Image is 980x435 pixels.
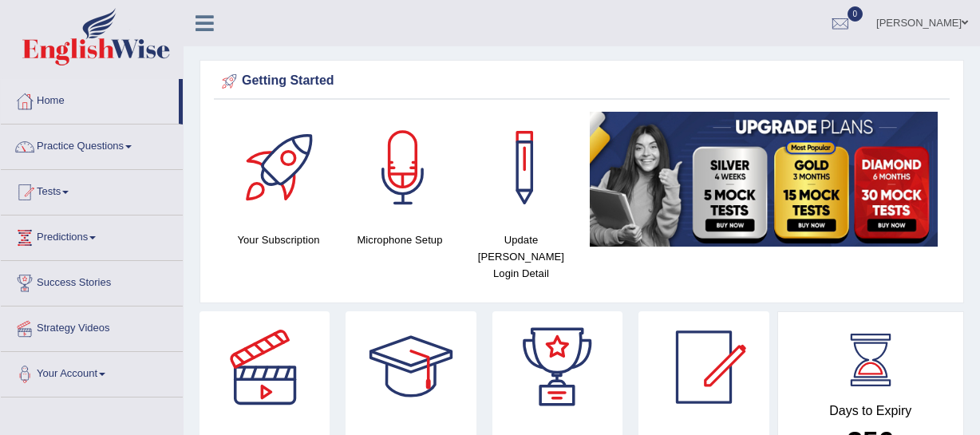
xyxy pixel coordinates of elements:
span: 0 [848,6,863,22]
a: Success Stories [1,261,183,301]
h4: Microphone Setup [347,231,452,248]
h4: Your Subscription [226,231,331,248]
a: Strategy Videos [1,306,183,346]
a: Home [1,79,179,119]
a: Tests [1,170,183,210]
a: Practice Questions [1,125,183,164]
a: Your Account [1,352,183,392]
h4: Days to Expiry [796,404,946,418]
div: Getting Started [218,69,946,93]
h4: Update [PERSON_NAME] Login Detail [468,231,574,282]
img: small5.jpg [590,112,938,247]
a: Predictions [1,216,183,255]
